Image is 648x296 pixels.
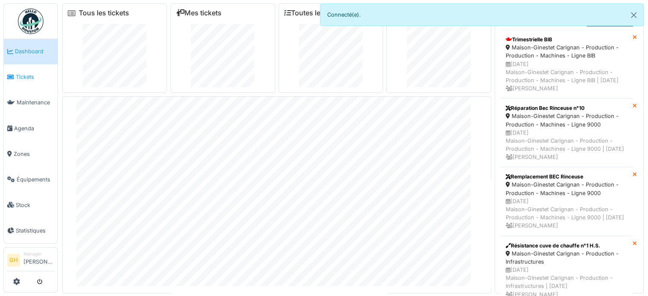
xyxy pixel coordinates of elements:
li: [PERSON_NAME] [23,251,54,269]
a: Mes tickets [176,9,222,17]
a: GH Manager[PERSON_NAME] [7,251,54,271]
span: Zones [14,150,54,158]
span: Dashboard [15,47,54,55]
div: Résistance cuve de chauffe n°1 H.S. [506,242,627,250]
span: Stock [16,201,54,209]
div: Maison-Ginestet Carignan - Production - Production - Machines - Ligne 9000 [506,181,627,197]
div: Remplacement BEC Rinceuse [506,173,627,181]
div: Manager [23,251,54,257]
a: Tickets [4,64,58,90]
a: Stock [4,192,58,218]
span: Maintenance [17,98,54,106]
a: Équipements [4,167,58,192]
a: Remplacement BEC Rinceuse Maison-Ginestet Carignan - Production - Production - Machines - Ligne 9... [500,167,633,236]
a: Zones [4,141,58,167]
a: Toutes les tâches [284,9,348,17]
div: [DATE] Maison-Ginestet Carignan - Production - Production - Machines - Ligne 9000 | [DATE] [PERSO... [506,197,627,230]
img: Badge_color-CXgf-gQk.svg [18,9,43,34]
a: Trimestrielle BIB Maison-Ginestet Carignan - Production - Production - Machines - Ligne BIB [DATE... [500,30,633,98]
a: Réparation Bec Rinceuse n°10 Maison-Ginestet Carignan - Production - Production - Machines - Lign... [500,98,633,167]
a: Tous les tickets [79,9,129,17]
div: Réparation Bec Rinceuse n°10 [506,104,627,112]
span: Statistiques [16,227,54,235]
div: Maison-Ginestet Carignan - Production - Production - Machines - Ligne 9000 [506,112,627,128]
span: Agenda [14,124,54,132]
div: Maison-Ginestet Carignan - Production - Infrastructures [506,250,627,266]
button: Close [624,4,643,26]
a: Maintenance [4,90,58,115]
a: Dashboard [4,39,58,64]
span: Équipements [17,175,54,184]
div: [DATE] Maison-Ginestet Carignan - Production - Production - Machines - Ligne BIB | [DATE] [PERSON... [506,60,627,93]
span: Tickets [16,73,54,81]
div: [DATE] Maison-Ginestet Carignan - Production - Production - Machines - Ligne 9000 | [DATE] [PERSO... [506,129,627,161]
div: Maison-Ginestet Carignan - Production - Production - Machines - Ligne BIB [506,43,627,60]
div: Connecté(e). [320,3,644,26]
a: Statistiques [4,218,58,243]
div: Trimestrielle BIB [506,36,627,43]
li: GH [7,254,20,267]
a: Agenda [4,115,58,141]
